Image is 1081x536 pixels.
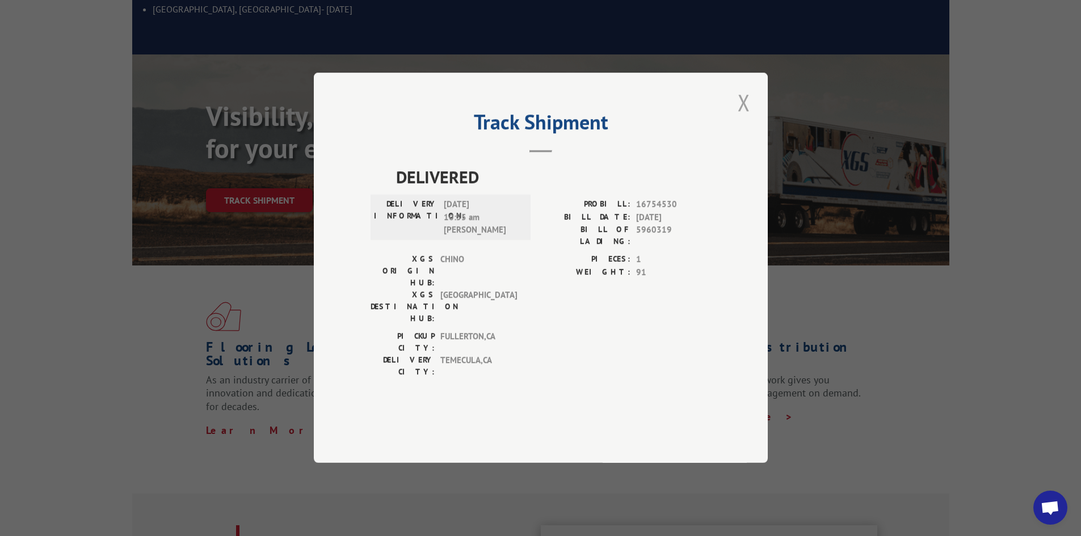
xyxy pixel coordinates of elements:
label: BILL DATE: [541,211,630,224]
span: 1 [636,254,711,267]
label: WEIGHT: [541,266,630,279]
span: [DATE] [636,211,711,224]
a: Open chat [1033,491,1067,525]
span: [DATE] 10:55 am [PERSON_NAME] [444,199,520,237]
span: CHINO [440,254,517,289]
button: Close modal [734,87,754,118]
label: DELIVERY INFORMATION: [374,199,438,237]
span: FULLERTON , CA [440,331,517,354]
label: PICKUP CITY: [371,331,435,354]
label: PROBILL: [541,199,630,212]
span: 16754530 [636,199,711,212]
span: 5960319 [636,224,711,248]
span: [GEOGRAPHIC_DATA] [440,289,517,325]
label: DELIVERY CITY: [371,354,435,378]
span: 91 [636,266,711,279]
label: XGS DESTINATION HUB: [371,289,435,325]
h2: Track Shipment [371,114,711,136]
span: TEMECULA , CA [440,354,517,378]
label: PIECES: [541,254,630,267]
label: BILL OF LADING: [541,224,630,248]
label: XGS ORIGIN HUB: [371,254,435,289]
span: DELIVERED [396,164,711,190]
